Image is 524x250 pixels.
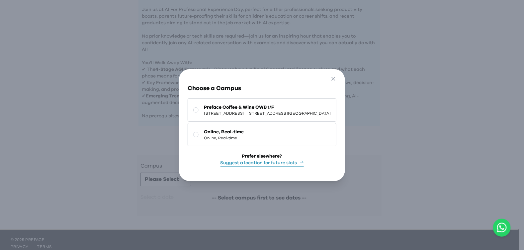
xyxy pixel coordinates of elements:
[204,104,331,111] span: Preface Coffee & Wine CWB 1/F
[188,84,336,93] h3: Choose a Campus
[188,123,336,146] button: Online, Real-timeOnline, Real-time
[204,129,244,135] span: Online, Real-time
[204,111,331,116] span: [STREET_ADDRESS] | [STREET_ADDRESS][GEOGRAPHIC_DATA]
[220,160,304,167] button: Suggest a location for future slots
[242,153,282,160] div: Prefer elsewhere?
[204,135,244,141] span: Online, Real-time
[188,98,336,122] button: Preface Coffee & Wine CWB 1/F[STREET_ADDRESS] | [STREET_ADDRESS][GEOGRAPHIC_DATA]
